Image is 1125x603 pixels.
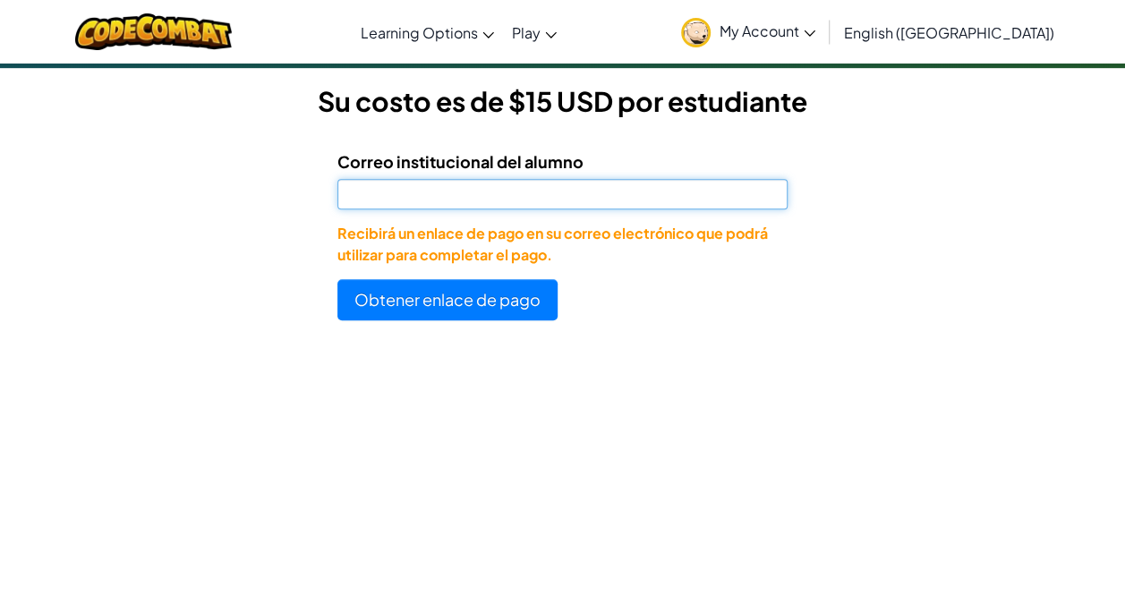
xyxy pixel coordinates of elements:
[835,8,1063,56] a: English ([GEOGRAPHIC_DATA])
[503,8,566,56] a: Play
[337,279,558,320] button: Obtener enlace de pago
[672,4,824,60] a: My Account
[681,18,711,47] img: avatar
[512,23,541,42] span: Play
[844,23,1054,42] span: English ([GEOGRAPHIC_DATA])
[337,149,584,174] label: Correo institucional del alumno
[720,21,815,40] span: My Account
[352,8,503,56] a: Learning Options
[361,23,478,42] span: Learning Options
[337,223,788,266] p: Recibirá un enlace de pago en su correo electrónico que podrá utilizar para completar el pago.
[75,13,232,50] img: CodeCombat logo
